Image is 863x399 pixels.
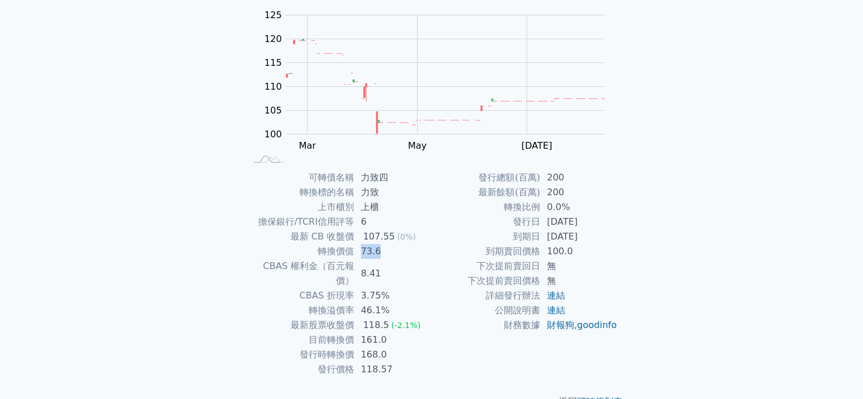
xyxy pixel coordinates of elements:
[540,215,618,229] td: [DATE]
[540,185,618,200] td: 200
[354,288,432,303] td: 3.75%
[547,320,574,330] a: 財報狗
[361,318,391,333] div: 118.5
[246,347,354,362] td: 發行時轉換價
[361,229,397,244] div: 107.55
[264,81,282,92] tspan: 110
[432,288,540,303] td: 詳細發行辦法
[246,244,354,259] td: 轉換價值
[354,362,432,377] td: 118.57
[521,140,552,151] tspan: [DATE]
[540,259,618,274] td: 無
[547,305,565,316] a: 連結
[246,215,354,229] td: 擔保銀行/TCRI信用評等
[246,288,354,303] td: CBAS 折現率
[408,140,427,151] tspan: May
[354,215,432,229] td: 6
[432,318,540,333] td: 財務數據
[298,140,316,151] tspan: Mar
[432,185,540,200] td: 最新餘額(百萬)
[246,333,354,347] td: 目前轉換價
[540,274,618,288] td: 無
[540,318,618,333] td: ,
[246,318,354,333] td: 最新股票收盤價
[354,244,432,259] td: 73.6
[806,345,863,399] iframe: Chat Widget
[397,232,416,241] span: (0%)
[540,229,618,244] td: [DATE]
[432,229,540,244] td: 到期日
[246,303,354,318] td: 轉換溢價率
[246,185,354,200] td: 轉換標的名稱
[264,10,282,20] tspan: 125
[246,170,354,185] td: 可轉債名稱
[354,170,432,185] td: 力致四
[354,303,432,318] td: 46.1%
[432,259,540,274] td: 下次提前賣回日
[547,290,565,301] a: 連結
[264,105,282,116] tspan: 105
[246,200,354,215] td: 上市櫃別
[432,244,540,259] td: 到期賣回價格
[264,129,282,140] tspan: 100
[540,170,618,185] td: 200
[258,10,621,151] g: Chart
[354,200,432,215] td: 上櫃
[432,200,540,215] td: 轉換比例
[354,259,432,288] td: 8.41
[391,321,421,330] span: (-2.1%)
[577,320,617,330] a: goodinfo
[354,333,432,347] td: 161.0
[540,200,618,215] td: 0.0%
[432,215,540,229] td: 發行日
[540,244,618,259] td: 100.0
[354,347,432,362] td: 168.0
[246,229,354,244] td: 最新 CB 收盤價
[246,259,354,288] td: CBAS 權利金（百元報價）
[354,185,432,200] td: 力致
[806,345,863,399] div: 聊天小工具
[246,362,354,377] td: 發行價格
[432,303,540,318] td: 公開說明書
[264,57,282,68] tspan: 115
[432,274,540,288] td: 下次提前賣回價格
[264,33,282,44] tspan: 120
[432,170,540,185] td: 發行總額(百萬)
